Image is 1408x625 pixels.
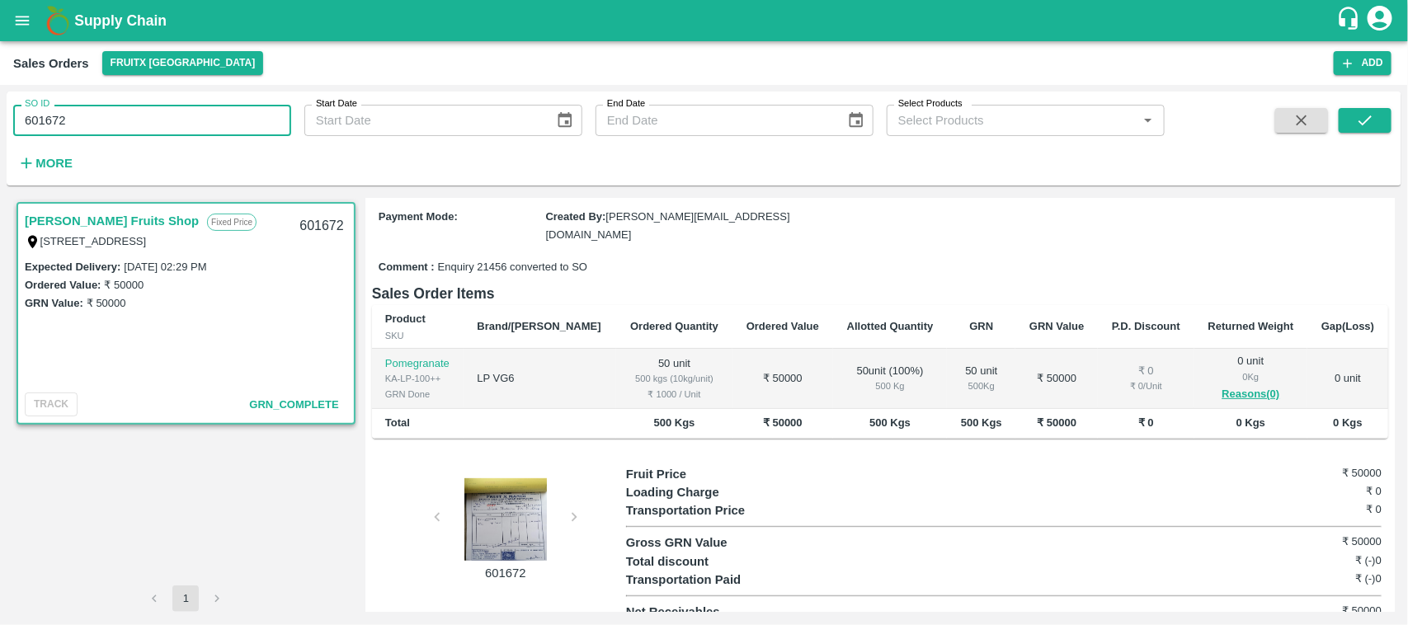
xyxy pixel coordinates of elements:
b: Product [385,312,426,325]
div: 50 unit ( 100 %) [846,364,935,394]
button: More [13,149,77,177]
div: 0 unit [1208,354,1295,403]
b: Total [385,416,410,429]
label: Expected Delivery : [25,261,120,273]
div: 500 Kg [960,378,1002,393]
button: Add [1334,51,1392,75]
label: [STREET_ADDRESS] [40,235,147,247]
button: open drawer [3,2,41,40]
button: Select DC [102,51,264,75]
p: Loading Charge [626,483,815,501]
strong: More [35,157,73,170]
label: Comment : [379,260,435,275]
td: LP VG6 [464,349,616,409]
span: Enquiry 21456 converted to SO [438,260,587,275]
label: End Date [607,97,645,110]
button: Reasons(0) [1208,385,1295,404]
div: Sales Orders [13,53,89,74]
b: 500 Kgs [869,416,911,429]
label: ₹ 50000 [87,297,126,309]
b: 500 Kgs [654,416,695,429]
a: [PERSON_NAME] Fruits Shop [25,210,199,232]
span: GRN_Complete [249,398,338,411]
button: Choose date [549,105,581,136]
div: ₹ 0 / Unit [1111,378,1180,393]
p: Transportation Paid [626,571,815,589]
input: Select Products [892,110,1133,131]
img: logo [41,4,74,37]
div: SKU [385,328,451,343]
div: ₹ 0 [1111,364,1180,379]
a: Supply Chain [74,9,1336,32]
b: Supply Chain [74,12,167,29]
nav: pagination navigation [139,585,233,612]
p: 601672 [444,564,567,582]
b: Ordered Quantity [630,320,718,332]
label: Select Products [898,97,963,110]
b: P.D. Discount [1112,320,1180,332]
b: GRN [969,320,993,332]
input: End Date [596,105,834,136]
td: 50 unit [616,349,732,409]
button: Open [1137,110,1159,131]
p: Fruit Price [626,465,815,483]
div: 500 kgs (10kg/unit) [629,371,719,386]
b: 500 Kgs [961,416,1002,429]
b: Gap(Loss) [1321,320,1374,332]
label: Start Date [316,97,357,110]
div: 0 Kg [1208,369,1295,384]
div: 500 Kg [846,378,935,393]
label: SO ID [25,97,49,110]
input: Enter SO ID [13,105,291,136]
b: Brand/[PERSON_NAME] [477,320,600,332]
div: account of current user [1365,3,1395,38]
p: Total discount [626,552,815,571]
div: 601672 [290,207,353,246]
label: Ordered Value: [25,279,101,291]
label: [DATE] 02:29 PM [124,261,206,273]
b: Allotted Quantity [847,320,934,332]
div: 50 unit [960,364,1002,394]
b: ₹ 50000 [763,416,803,429]
p: Fixed Price [207,214,257,231]
h6: Sales Order Items [372,282,1388,305]
button: Choose date [841,105,872,136]
div: customer-support [1336,6,1365,35]
b: ₹ 50000 [1037,416,1076,429]
label: GRN Value: [25,297,83,309]
label: ₹ 50000 [104,279,144,291]
input: Start Date [304,105,543,136]
b: Returned Weight [1208,320,1294,332]
div: ₹ 1000 / Unit [629,387,719,402]
h6: ₹ 50000 [1255,603,1382,619]
b: GRN Value [1029,320,1084,332]
h6: ₹ 0 [1255,483,1382,500]
h6: ₹ (-)0 [1255,571,1382,587]
td: ₹ 50000 [1015,349,1098,409]
p: Net Receivables [626,603,815,621]
label: Payment Mode : [379,210,458,223]
p: Transportation Price [626,501,815,519]
button: page 1 [172,585,199,612]
h6: ₹ 50000 [1255,465,1382,482]
span: [PERSON_NAME][EMAIL_ADDRESS][DOMAIN_NAME] [545,210,789,241]
h6: ₹ 0 [1255,501,1382,518]
td: 0 unit [1307,349,1388,409]
label: Created By : [545,210,605,223]
td: ₹ 50000 [732,349,833,409]
b: Ordered Value [746,320,819,332]
div: KA-LP-100++ [385,371,451,386]
h6: ₹ 50000 [1255,533,1382,550]
b: 0 Kgs [1333,416,1362,429]
div: GRN Done [385,387,451,402]
b: ₹ 0 [1138,416,1154,429]
h6: ₹ (-)0 [1255,552,1382,569]
p: Pomegranate [385,356,451,372]
b: 0 Kgs [1236,416,1265,429]
p: Gross GRN Value [626,533,815,552]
